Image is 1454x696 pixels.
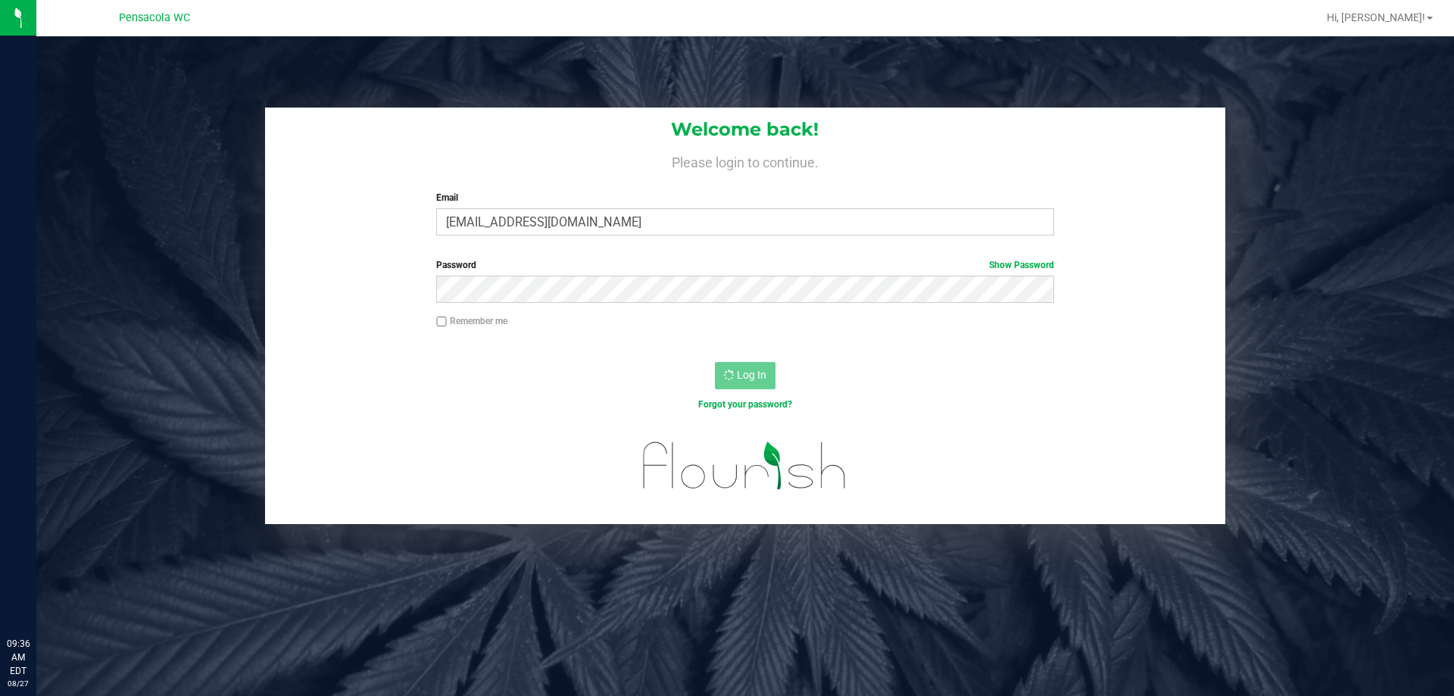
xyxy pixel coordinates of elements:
[7,637,30,678] p: 09:36 AM EDT
[436,260,476,270] span: Password
[989,260,1054,270] a: Show Password
[625,427,865,504] img: flourish_logo.svg
[265,120,1225,139] h1: Welcome back!
[436,317,447,327] input: Remember me
[436,191,1053,204] label: Email
[1327,11,1425,23] span: Hi, [PERSON_NAME]!
[715,362,775,389] button: Log In
[7,678,30,689] p: 08/27
[698,399,792,410] a: Forgot your password?
[119,11,190,24] span: Pensacola WC
[737,369,766,381] span: Log In
[265,151,1225,170] h4: Please login to continue.
[436,314,507,328] label: Remember me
